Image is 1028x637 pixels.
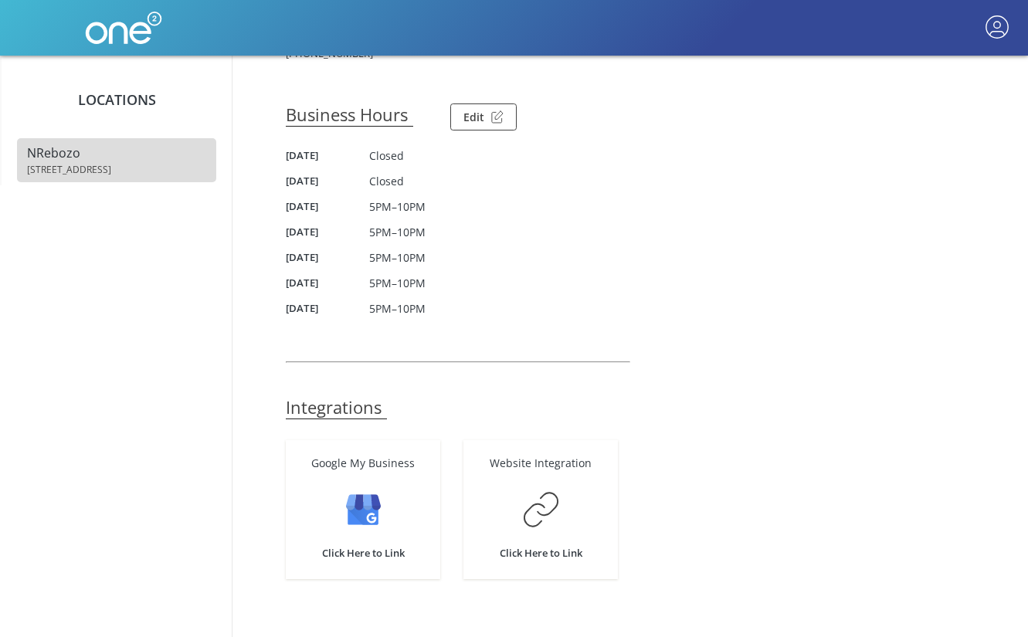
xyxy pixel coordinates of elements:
[286,103,413,127] h3: Business Hours
[369,199,426,214] span: 5PM–10PM
[27,163,206,176] span: [STREET_ADDRESS]
[490,456,592,473] span: Website Integration
[369,301,426,316] span: 5PM–10PM
[286,440,440,579] a: Google My Business Click Here to Link
[286,250,369,264] h5: [DATE]
[286,276,369,290] h5: [DATE]
[286,174,369,188] h5: [DATE]
[286,301,369,315] h5: [DATE]
[491,110,504,124] img: Edit
[286,395,387,419] h3: Integrations
[17,138,216,182] a: NRebozo [STREET_ADDRESS]
[369,250,426,265] span: 5PM–10PM
[322,546,405,564] span: Click Here to Link
[78,90,156,109] span: Locations
[450,103,517,130] button: Edit
[369,174,404,188] span: Closed
[286,225,369,239] h5: [DATE]
[27,144,80,161] span: NRebozo
[500,546,582,564] span: Click Here to Link
[346,473,381,545] img: Google My Business
[286,148,369,162] h5: [DATE]
[369,225,426,239] span: 5PM–10PM
[311,456,415,473] span: Google My Business
[369,276,426,290] span: 5PM–10PM
[524,473,558,545] img: Link
[286,199,369,213] h5: [DATE]
[369,148,404,163] span: Closed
